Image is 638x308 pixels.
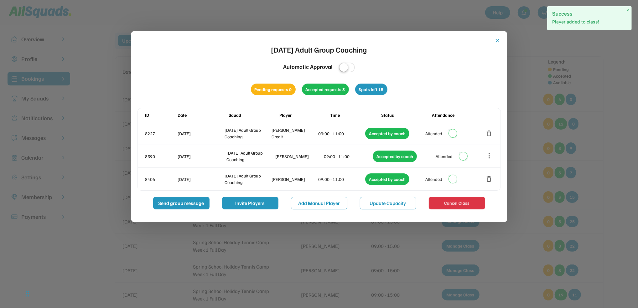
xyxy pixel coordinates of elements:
[355,84,387,95] div: Spots left 15
[222,197,278,209] button: Invite Players
[145,153,177,160] div: 8390
[425,130,442,137] div: Attended
[425,176,442,182] div: Attended
[319,176,364,182] div: 09:00 - 11:00
[145,176,177,182] div: 8406
[178,153,226,160] div: [DATE]
[251,84,296,95] div: Pending requests 0
[627,7,630,13] span: ×
[429,197,485,209] button: Cancel Class
[485,175,493,183] button: delete
[360,197,416,209] button: Update Capacity
[495,38,501,44] button: close
[145,112,177,118] div: ID
[279,112,329,118] div: Player
[271,44,367,55] div: [DATE] Adult Group Coaching
[302,84,349,95] div: Accepted requests 3
[291,197,347,209] button: Add Manual Player
[153,197,210,209] button: Send group message
[283,63,333,71] div: Automatic Approval
[432,112,481,118] div: Attendance
[145,130,177,137] div: 8227
[229,112,278,118] div: Squad
[330,112,380,118] div: Time
[225,127,270,140] div: [DATE] Adult Group Coaching
[552,11,627,17] h2: Success
[552,19,627,25] p: Player added to class!
[226,150,274,163] div: [DATE] Adult Group Coaching
[225,172,270,186] div: [DATE] Adult Group Coaching
[178,176,224,182] div: [DATE]
[436,153,453,160] div: Attended
[275,153,323,160] div: [PERSON_NAME]
[319,130,364,137] div: 09:00 - 11:00
[485,130,493,137] button: delete
[178,112,227,118] div: Date
[272,127,317,140] div: [PERSON_NAME] Credit
[324,153,372,160] div: 09:00 - 11:00
[365,128,409,139] div: Accepted by coach
[272,176,317,182] div: [PERSON_NAME]
[381,112,431,118] div: Status
[373,151,417,162] div: Accepted by coach
[365,173,409,185] div: Accepted by coach
[178,130,224,137] div: [DATE]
